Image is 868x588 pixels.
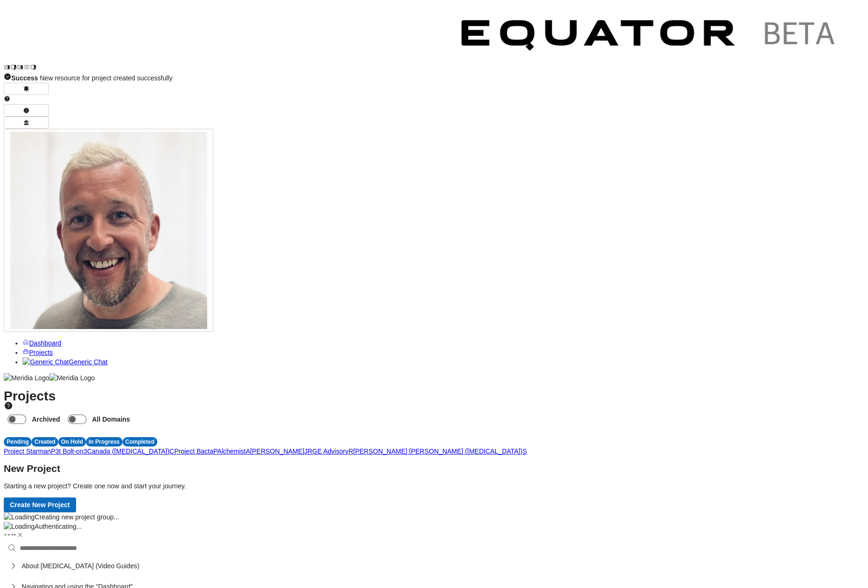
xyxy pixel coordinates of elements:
h1: Projects [4,392,864,428]
span: Projects [29,349,53,356]
img: Meridia Logo [49,373,95,383]
span: 3 [84,447,87,455]
span: Generic Chat [69,358,107,366]
a: Dashboard [23,339,62,347]
img: Customer Logo [445,4,854,71]
span: P [51,447,55,455]
div: Pending [4,437,31,447]
a: RGE AdvisoryR [308,447,353,455]
div: On Hold [58,437,86,447]
a: Generic ChatGeneric Chat [23,358,108,366]
p: Starting a new project? Create one now and start your journey. [4,481,864,491]
button: Create New Project [4,497,76,512]
img: Profile Icon [10,132,207,329]
h2: New Project [4,464,864,473]
span: S [522,447,527,455]
button: About [MEDICAL_DATA] (Video Guides) [4,556,864,576]
img: Loading [4,522,35,531]
label: All Domains [90,411,134,428]
span: Dashboard [29,339,62,347]
strong: Success [11,74,38,82]
a: Project StarmanP [4,447,55,455]
span: P [213,447,217,455]
div: Created [31,437,58,447]
a: AlchemistA [217,447,250,455]
label: Archived [30,411,64,428]
span: C [170,447,174,455]
span: Creating new project group... [35,513,119,521]
a: [PERSON_NAME] [PERSON_NAME] ([MEDICAL_DATA])S [353,447,527,455]
img: Loading [4,512,35,522]
img: Customer Logo [37,4,445,71]
img: Generic Chat [23,357,69,367]
div: Completed [123,437,157,447]
a: Canada ([MEDICAL_DATA])C [87,447,174,455]
span: J [304,447,308,455]
span: A [246,447,250,455]
span: Authenticating... [35,523,82,530]
div: In Progress [86,437,123,447]
a: Project BactaP [174,447,217,455]
a: Projects [23,349,53,356]
span: R [349,447,353,455]
a: 3t Bolt-on3 [55,447,87,455]
img: Meridia Logo [4,373,49,383]
span: New resource for project created successfully [11,74,172,82]
a: [PERSON_NAME]J [250,447,308,455]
